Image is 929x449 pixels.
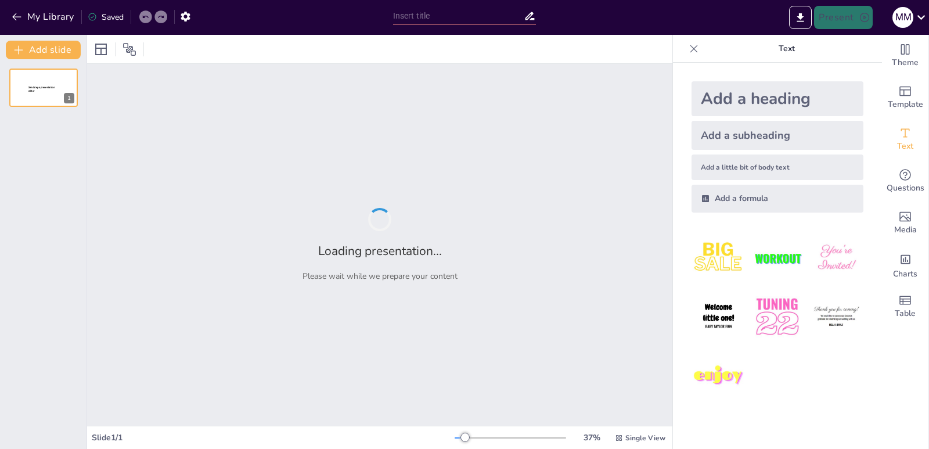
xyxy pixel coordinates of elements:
[578,432,606,443] div: 37 %
[882,77,928,118] div: Add ready made slides
[692,81,863,116] div: Add a heading
[692,231,746,285] img: 1.jpeg
[897,140,913,153] span: Text
[318,243,442,259] h2: Loading presentation...
[892,56,919,69] span: Theme
[895,307,916,320] span: Table
[92,432,455,443] div: Slide 1 / 1
[892,7,913,28] div: m m
[692,290,746,344] img: 4.jpeg
[882,202,928,244] div: Add images, graphics, shapes or video
[28,86,55,92] span: Sendsteps presentation editor
[893,268,917,281] span: Charts
[64,93,74,103] div: 1
[9,8,79,26] button: My Library
[692,185,863,213] div: Add a formula
[789,6,812,29] button: Export to PowerPoint
[882,244,928,286] div: Add charts and graphs
[703,35,870,63] p: Text
[809,231,863,285] img: 3.jpeg
[882,160,928,202] div: Get real-time input from your audience
[393,8,524,24] input: Insert title
[750,290,804,344] img: 5.jpeg
[750,231,804,285] img: 2.jpeg
[882,35,928,77] div: Change the overall theme
[692,121,863,150] div: Add a subheading
[303,271,458,282] p: Please wait while we prepare your content
[625,433,665,443] span: Single View
[809,290,863,344] img: 6.jpeg
[6,41,81,59] button: Add slide
[882,286,928,328] div: Add a table
[888,98,923,111] span: Template
[892,6,913,29] button: m m
[692,349,746,403] img: 7.jpeg
[882,118,928,160] div: Add text boxes
[9,69,78,107] div: 1
[894,224,917,236] span: Media
[92,40,110,59] div: Layout
[123,42,136,56] span: Position
[887,182,924,195] span: Questions
[692,155,863,180] div: Add a little bit of body text
[88,12,124,23] div: Saved
[814,6,872,29] button: Present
